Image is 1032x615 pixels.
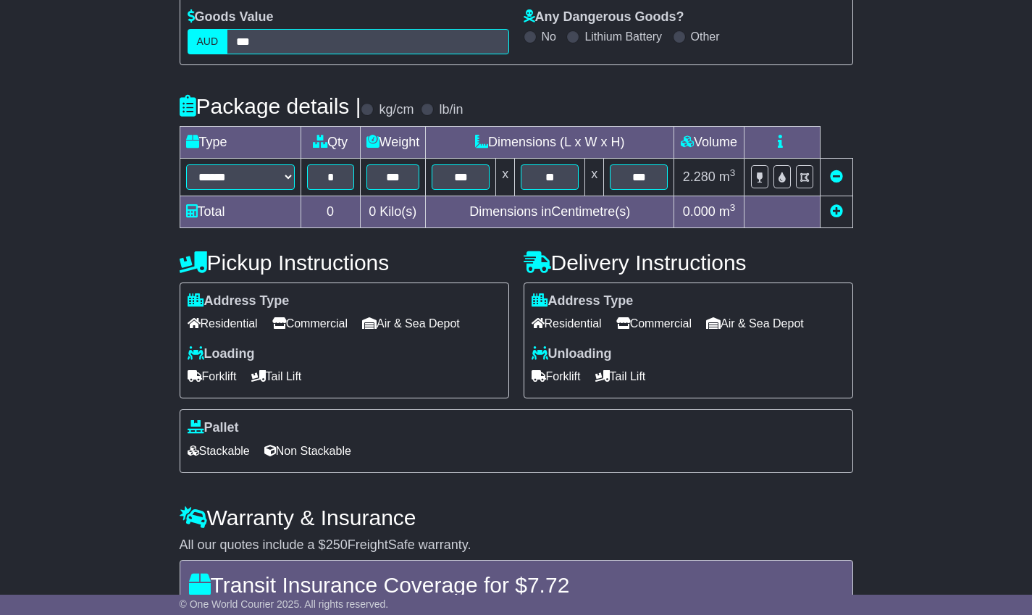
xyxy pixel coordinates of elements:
[188,293,290,309] label: Address Type
[180,537,853,553] div: All our quotes include a $ FreightSafe warranty.
[584,30,662,43] label: Lithium Battery
[527,573,569,597] span: 7.72
[188,312,258,335] span: Residential
[674,126,744,158] td: Volume
[188,365,237,388] span: Forklift
[188,420,239,436] label: Pallet
[264,440,351,462] span: Non Stackable
[830,170,843,184] a: Remove this item
[585,158,604,196] td: x
[180,506,853,530] h4: Warranty & Insurance
[496,158,515,196] td: x
[180,94,361,118] h4: Package details |
[326,537,348,552] span: 250
[542,30,556,43] label: No
[188,29,228,54] label: AUD
[691,30,720,43] label: Other
[532,312,602,335] span: Residential
[719,204,736,219] span: m
[188,440,250,462] span: Stackable
[301,196,360,227] td: 0
[360,126,426,158] td: Weight
[524,251,853,275] h4: Delivery Instructions
[189,573,844,597] h4: Transit Insurance Coverage for $
[272,312,348,335] span: Commercial
[683,170,716,184] span: 2.280
[301,126,360,158] td: Qty
[180,196,301,227] td: Total
[360,196,426,227] td: Kilo(s)
[426,126,674,158] td: Dimensions (L x W x H)
[830,204,843,219] a: Add new item
[532,346,612,362] label: Unloading
[616,312,692,335] span: Commercial
[188,9,274,25] label: Goods Value
[426,196,674,227] td: Dimensions in Centimetre(s)
[188,346,255,362] label: Loading
[180,126,301,158] td: Type
[362,312,460,335] span: Air & Sea Depot
[379,102,414,118] label: kg/cm
[730,202,736,213] sup: 3
[532,293,634,309] label: Address Type
[524,9,684,25] label: Any Dangerous Goods?
[369,204,376,219] span: 0
[719,170,736,184] span: m
[180,598,389,610] span: © One World Courier 2025. All rights reserved.
[251,365,302,388] span: Tail Lift
[180,251,509,275] h4: Pickup Instructions
[595,365,646,388] span: Tail Lift
[706,312,804,335] span: Air & Sea Depot
[439,102,463,118] label: lb/in
[532,365,581,388] span: Forklift
[683,204,716,219] span: 0.000
[730,167,736,178] sup: 3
